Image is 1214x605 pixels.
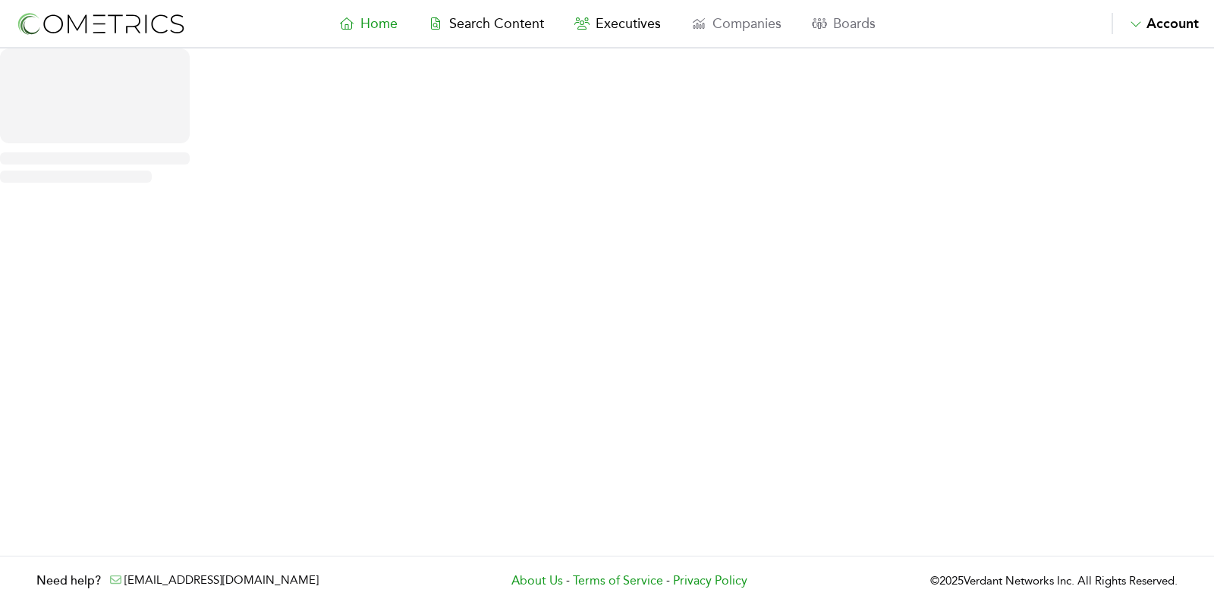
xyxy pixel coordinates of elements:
[676,13,797,34] a: Companies
[666,572,670,590] span: -
[1146,15,1199,32] span: Account
[360,15,398,32] span: Home
[559,13,676,34] a: Executives
[15,10,186,38] img: logo-refresh-RPX2ODFg.svg
[36,572,101,590] h3: Need help?
[712,15,782,32] span: Companies
[797,13,891,34] a: Boards
[1112,13,1199,34] button: Account
[413,13,559,34] a: Search Content
[673,572,747,590] a: Privacy Policy
[573,572,663,590] a: Terms of Service
[324,13,413,34] a: Home
[833,15,876,32] span: Boards
[596,15,661,32] span: Executives
[511,572,563,590] a: About Us
[566,572,570,590] span: -
[124,573,319,587] a: [EMAIL_ADDRESS][DOMAIN_NAME]
[449,15,544,32] span: Search Content
[930,572,1178,590] p: © 2025 Verdant Networks Inc. All Rights Reserved.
